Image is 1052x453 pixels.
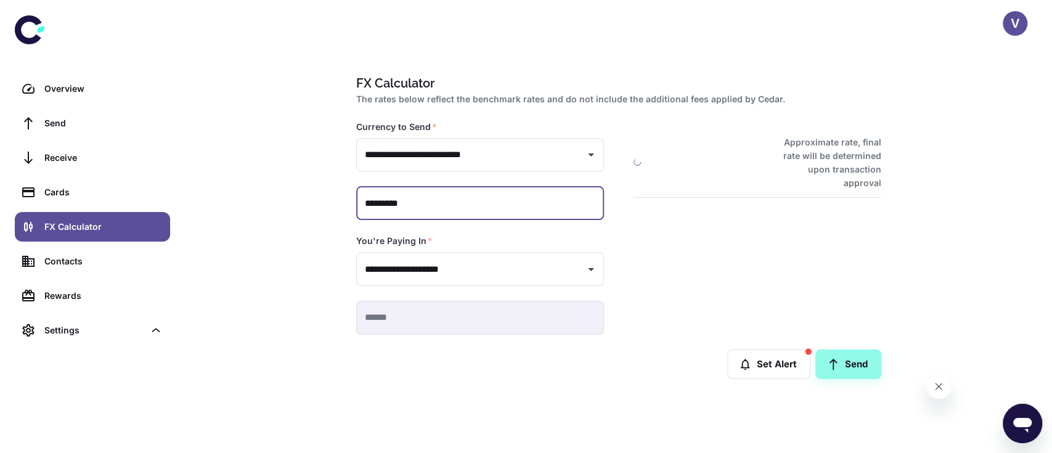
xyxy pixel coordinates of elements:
[44,116,163,130] div: Send
[44,82,163,96] div: Overview
[15,212,170,242] a: FX Calculator
[1003,11,1027,36] button: V
[15,143,170,173] a: Receive
[15,178,170,207] a: Cards
[44,324,144,337] div: Settings
[44,220,163,234] div: FX Calculator
[356,121,437,133] label: Currency to Send
[356,235,433,247] label: You're Paying In
[926,374,951,399] iframe: Close message
[727,349,810,379] button: Set Alert
[44,289,163,303] div: Rewards
[770,136,881,190] h6: Approximate rate, final rate will be determined upon transaction approval
[15,316,170,345] div: Settings
[582,146,600,163] button: Open
[356,74,876,92] h1: FX Calculator
[44,151,163,165] div: Receive
[7,9,89,18] span: Hi. Need any help?
[1003,404,1042,443] iframe: Button to launch messaging window
[15,281,170,311] a: Rewards
[15,74,170,104] a: Overview
[15,108,170,138] a: Send
[44,186,163,199] div: Cards
[815,349,881,379] a: Send
[44,255,163,268] div: Contacts
[15,247,170,276] a: Contacts
[582,261,600,278] button: Open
